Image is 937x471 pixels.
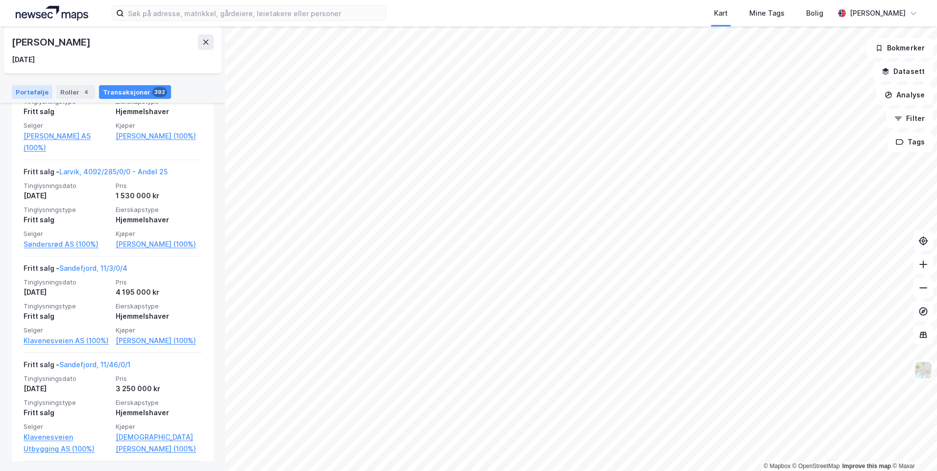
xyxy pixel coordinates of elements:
div: Fritt salg [24,106,110,118]
div: [DATE] [24,286,110,298]
div: [DATE] [24,383,110,395]
a: Sandefjord, 11/46/0/1 [59,360,130,369]
a: [PERSON_NAME] (100%) [116,238,202,250]
span: Tinglysningstype [24,302,110,310]
div: Fritt salg [24,407,110,419]
div: 4 195 000 kr [116,286,202,298]
a: Mapbox [764,463,790,470]
span: Kjøper [116,230,202,238]
span: Tinglysningstype [24,206,110,214]
span: Tinglysningsdato [24,182,110,190]
input: Søk på adresse, matrikkel, gårdeiere, leietakere eller personer [124,6,386,21]
button: Bokmerker [867,38,933,58]
div: Transaksjoner [99,85,171,99]
a: Klavenesveien AS (100%) [24,335,110,347]
a: OpenStreetMap [792,463,840,470]
span: Kjøper [116,326,202,334]
a: [PERSON_NAME] (100%) [116,130,202,142]
img: logo.a4113a55bc3d86da70a041830d287a7e.svg [16,6,88,21]
span: Eierskapstype [116,302,202,310]
img: Z [914,361,933,379]
div: Fritt salg [24,214,110,226]
span: Tinglysningsdato [24,375,110,383]
div: Hjemmelshaver [116,407,202,419]
span: Pris [116,375,202,383]
span: Selger [24,423,110,431]
a: [DEMOGRAPHIC_DATA][PERSON_NAME] (100%) [116,431,202,455]
div: Fritt salg - [24,166,168,182]
button: Filter [886,109,933,128]
div: Roller [56,85,95,99]
span: Eierskapstype [116,206,202,214]
div: Hjemmelshaver [116,214,202,226]
span: Kjøper [116,423,202,431]
div: [PERSON_NAME] [850,7,906,19]
span: Tinglysningstype [24,399,110,407]
a: Sandefjord, 11/3/0/4 [59,264,127,272]
span: Tinglysningsdato [24,278,110,286]
span: Kjøper [116,121,202,130]
div: Fritt salg - [24,262,127,278]
a: [PERSON_NAME] AS (100%) [24,130,110,154]
div: Portefølje [12,85,52,99]
button: Analyse [876,85,933,105]
a: Larvik, 4092/285/0/0 - Andel 25 [59,167,168,176]
a: Klavenesveien Utbygging AS (100%) [24,431,110,455]
div: [PERSON_NAME] [12,34,92,50]
span: Pris [116,278,202,286]
div: [DATE] [12,54,35,66]
a: Improve this map [842,463,891,470]
div: Fritt salg - [24,359,130,375]
span: Selger [24,121,110,130]
span: Selger [24,230,110,238]
div: Fritt salg [24,310,110,322]
div: 1 530 000 kr [116,190,202,202]
div: Mine Tags [749,7,785,19]
span: Eierskapstype [116,399,202,407]
span: Selger [24,326,110,334]
a: Søndersrød AS (100%) [24,238,110,250]
button: Datasett [873,62,933,81]
div: 3 250 000 kr [116,383,202,395]
div: [DATE] [24,190,110,202]
iframe: Chat Widget [888,424,937,471]
span: Pris [116,182,202,190]
div: Kart [714,7,728,19]
div: Bolig [806,7,823,19]
button: Tags [888,132,933,152]
div: Hjemmelshaver [116,106,202,118]
div: Kontrollprogram for chat [888,424,937,471]
div: 4 [81,87,91,97]
div: 392 [152,87,167,97]
div: Hjemmelshaver [116,310,202,322]
a: [PERSON_NAME] (100%) [116,335,202,347]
